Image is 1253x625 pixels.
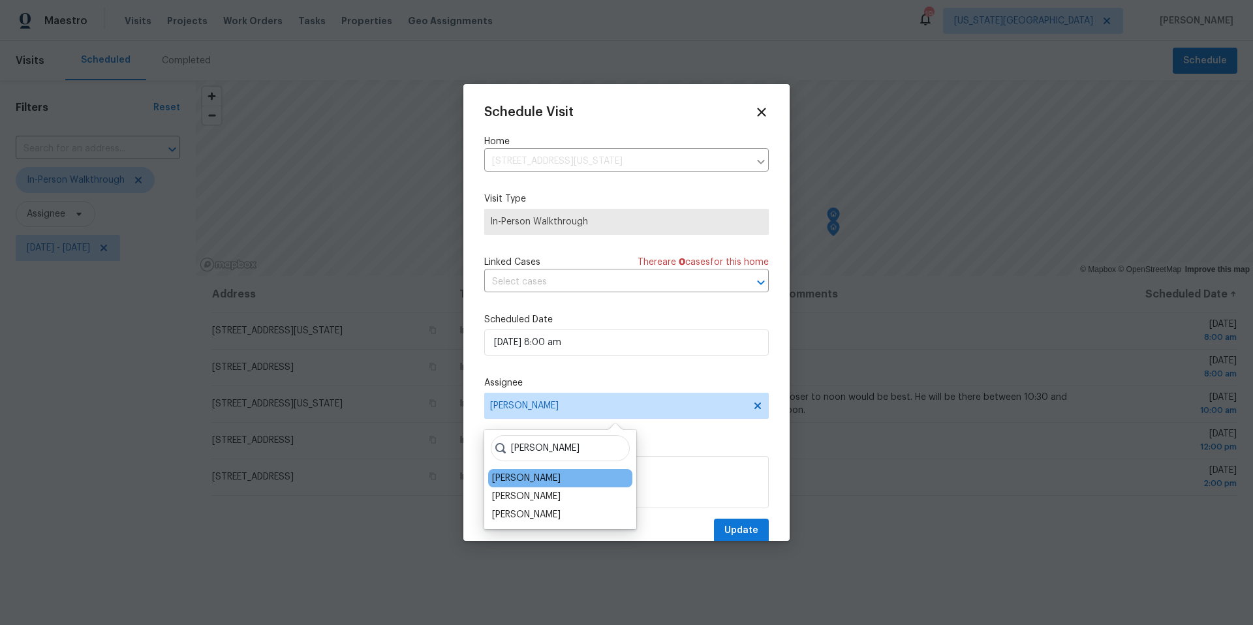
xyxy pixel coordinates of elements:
span: There are case s for this home [638,256,769,269]
span: Schedule Visit [484,106,574,119]
label: Scheduled Date [484,313,769,326]
button: Update [714,519,769,543]
span: Update [724,523,758,539]
span: [PERSON_NAME] [490,401,746,411]
div: [PERSON_NAME] [492,490,561,503]
div: [PERSON_NAME] [492,472,561,485]
label: Visit Type [484,192,769,206]
span: In-Person Walkthrough [490,215,763,228]
div: [PERSON_NAME] [492,508,561,521]
button: Open [752,273,770,292]
span: Linked Cases [484,256,540,269]
input: M/D/YYYY [484,329,769,356]
label: Assignee [484,376,769,389]
label: Home [484,135,769,148]
span: 0 [679,258,685,267]
span: Close [754,105,769,119]
input: Select cases [484,272,732,292]
input: Enter in an address [484,151,749,172]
